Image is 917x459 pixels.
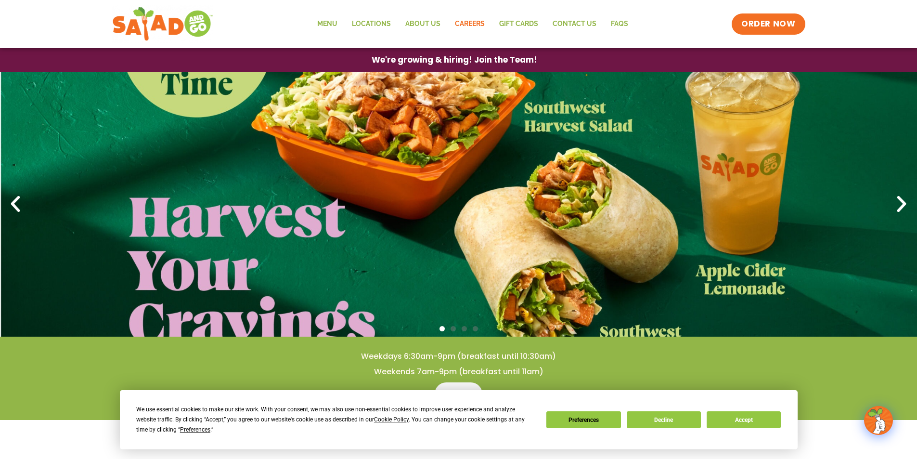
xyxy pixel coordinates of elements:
span: Go to slide 2 [451,326,456,331]
a: FAQs [604,13,635,35]
div: Cookie Consent Prompt [120,390,798,449]
img: wpChatIcon [865,407,892,434]
a: Menu [435,382,482,406]
span: Go to slide 4 [473,326,478,331]
a: We're growing & hiring! Join the Team! [357,49,552,71]
a: Locations [345,13,398,35]
span: Cookie Policy [374,416,409,423]
button: Decline [627,411,701,428]
nav: Menu [310,13,635,35]
span: We're growing & hiring! Join the Team! [372,56,537,64]
button: Accept [707,411,781,428]
span: Go to slide 3 [462,326,467,331]
a: Contact Us [545,13,604,35]
div: We use essential cookies to make our site work. With your consent, we may also use non-essential ... [136,405,535,435]
h4: Weekends 7am-9pm (breakfast until 11am) [19,367,898,377]
a: Menu [310,13,345,35]
span: Go to slide 1 [439,326,445,331]
a: About Us [398,13,448,35]
span: Menu [446,388,471,400]
span: Preferences [180,426,210,433]
div: Next slide [891,194,912,215]
div: Previous slide [5,194,26,215]
a: Careers [448,13,492,35]
span: ORDER NOW [741,18,795,30]
a: ORDER NOW [732,13,805,35]
a: GIFT CARDS [492,13,545,35]
img: new-SAG-logo-768×292 [112,5,214,43]
button: Preferences [546,411,620,428]
h4: Weekdays 6:30am-9pm (breakfast until 10:30am) [19,351,898,362]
